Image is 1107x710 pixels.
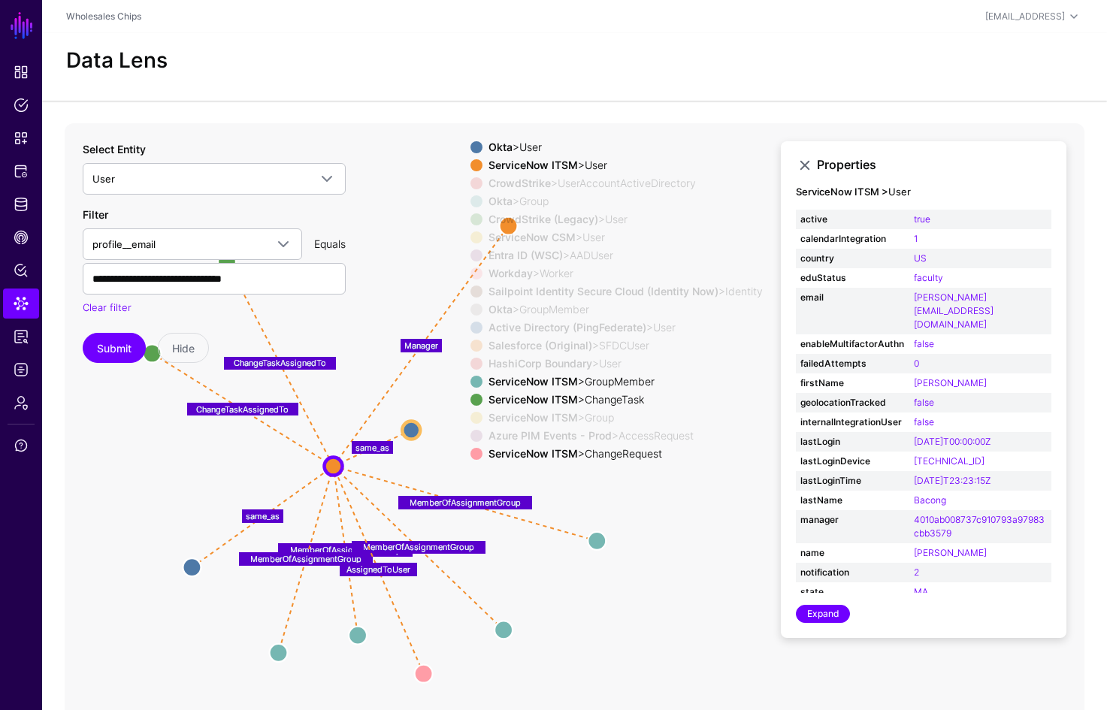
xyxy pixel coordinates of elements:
div: > GroupMember [485,304,766,316]
div: > ChangeRequest [485,448,766,460]
button: Submit [83,333,146,363]
a: Bacong [914,494,946,506]
button: Hide [158,333,209,363]
div: > SFDCUser [485,340,766,352]
h2: Data Lens [66,48,168,74]
strong: lastLogin [800,435,905,449]
strong: ServiceNow ITSM [488,411,578,424]
strong: manager [800,513,905,527]
a: 0 [914,358,919,369]
a: [PERSON_NAME][EMAIL_ADDRESS][DOMAIN_NAME] [914,292,994,330]
span: Identity Data Fabric [14,197,29,212]
span: Dashboard [14,65,29,80]
strong: CrowdStrike (Legacy) [488,213,598,225]
span: Policy Lens [14,263,29,278]
span: CAEP Hub [14,230,29,245]
h3: Properties [817,158,1051,172]
div: > AccessRequest [485,430,766,442]
strong: firstName [800,376,905,390]
strong: ServiceNow CSM [488,231,576,243]
a: Protected Systems [3,156,39,186]
div: Equals [308,236,352,252]
a: [DATE]T23:23:15Z [914,475,991,486]
text: ChangeTaskAssignedTo [196,403,289,414]
text: MemberOfAssignmentGroup [410,497,521,508]
a: false [914,416,934,428]
a: Data Lens [3,289,39,319]
text: MemberOfAssignmentGroup [363,542,474,552]
a: 1 [914,233,918,244]
a: 2 [914,566,919,578]
strong: email [800,291,905,304]
div: [EMAIL_ADDRESS] [985,10,1065,23]
strong: name [800,546,905,560]
strong: Entra ID (WSC) [488,249,563,261]
strong: ServiceNow ITSM > [796,186,888,198]
span: Support [14,438,29,453]
div: > User [485,358,766,370]
strong: eduStatus [800,271,905,285]
strong: Sailpoint Identity Secure Cloud (Identity Now) [488,285,718,298]
strong: Okta [488,303,513,316]
span: Protected Systems [14,164,29,179]
strong: notification [800,566,905,579]
div: > User [485,159,766,171]
text: ChangeTaskAssignedTo [234,358,326,368]
a: [TECHNICAL_ID] [914,455,985,467]
div: > GroupMember [485,376,766,388]
strong: enableMultifactorAuthn [800,337,905,351]
div: > ChangeTask [485,394,766,406]
strong: active [800,213,905,226]
h4: User [796,186,1051,198]
span: profile__email [92,238,156,250]
a: false [914,338,934,349]
div: > User [485,322,766,334]
strong: country [800,252,905,265]
div: > User [485,213,766,225]
div: > User [485,141,766,153]
a: Identity Data Fabric [3,189,39,219]
a: MA [914,586,928,597]
span: Admin [14,395,29,410]
strong: ServiceNow ITSM [488,393,578,406]
a: Admin [3,388,39,418]
a: [PERSON_NAME] [914,547,987,558]
a: true [914,213,930,225]
span: Reports [14,329,29,344]
a: SGNL [9,9,35,42]
strong: internalIntegrationUser [800,415,905,429]
div: > User [485,231,766,243]
strong: lastName [800,494,905,507]
a: Logs [3,355,39,385]
text: MemberOfAssignmentGroup [290,545,401,555]
div: > UserAccountActiveDirectory [485,177,766,189]
a: Policy Lens [3,255,39,286]
a: faculty [914,272,943,283]
strong: Workday [488,267,533,279]
span: Policies [14,98,29,113]
label: Select Entity [83,141,146,157]
a: Snippets [3,123,39,153]
strong: geolocationTracked [800,396,905,409]
strong: Salesforce (Original) [488,339,592,352]
strong: ServiceNow ITSM [488,159,578,171]
a: Expand [796,605,850,623]
label: Filter [83,207,108,222]
a: 4010ab008737c910793a97983cbb3579 [914,514,1045,539]
text: MemberOfAssignmentGroup [250,553,361,563]
div: > Group [485,412,766,424]
a: Policies [3,90,39,120]
strong: lastLoginTime [800,474,905,488]
text: same_as [246,510,280,521]
text: Manager [404,340,438,350]
strong: state [800,585,905,599]
span: User [92,173,115,185]
a: Dashboard [3,57,39,87]
div: > Group [485,195,766,207]
strong: calendarIntegration [800,232,905,246]
a: Wholesales Chips [66,11,141,22]
div: > AADUser [485,249,766,261]
text: same_as [355,442,389,452]
a: [PERSON_NAME] [914,377,987,388]
strong: CrowdStrike [488,177,551,189]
